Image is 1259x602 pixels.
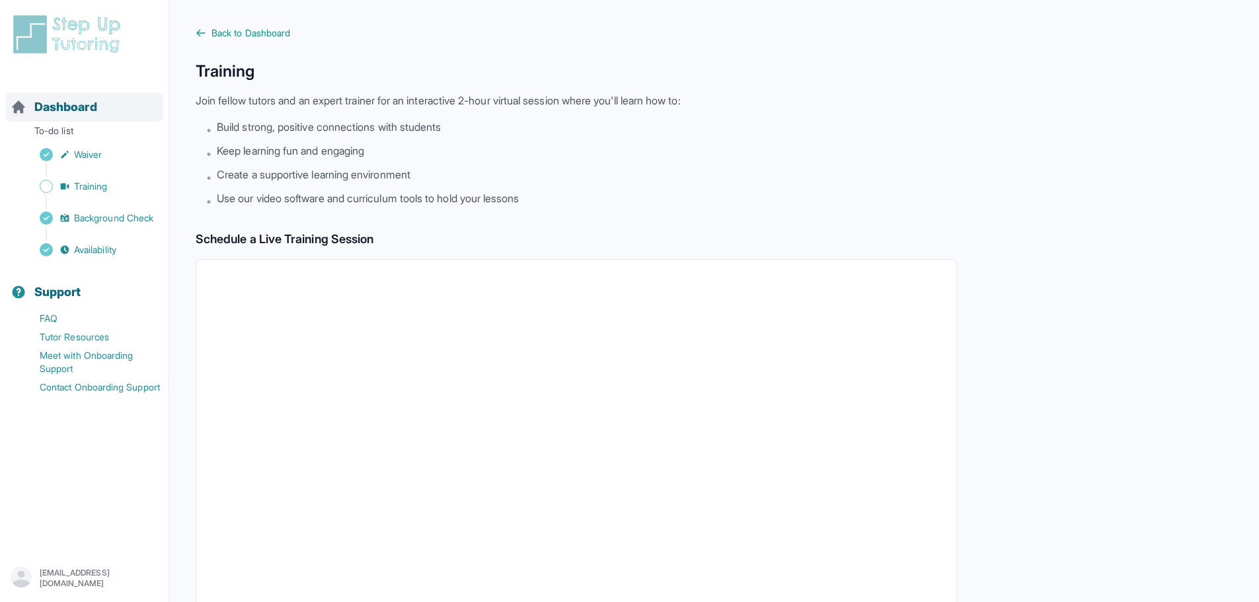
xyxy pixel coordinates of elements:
[5,77,163,122] button: Dashboard
[217,119,441,135] span: Build strong, positive connections with students
[11,209,169,227] a: Background Check
[217,143,364,159] span: Keep learning fun and engaging
[34,98,97,116] span: Dashboard
[11,346,169,378] a: Meet with Onboarding Support
[206,145,211,161] span: •
[74,180,108,193] span: Training
[196,93,957,108] p: Join fellow tutors and an expert trainer for an interactive 2-hour virtual session where you'll l...
[11,177,169,196] a: Training
[11,309,169,328] a: FAQ
[196,61,957,82] h1: Training
[74,148,102,161] span: Waiver
[217,167,410,182] span: Create a supportive learning environment
[206,122,211,137] span: •
[11,98,97,116] a: Dashboard
[217,190,519,206] span: Use our video software and curriculum tools to hold your lessons
[11,241,169,259] a: Availability
[74,211,153,225] span: Background Check
[34,283,81,301] span: Support
[5,262,163,307] button: Support
[196,230,957,248] h2: Schedule a Live Training Session
[11,13,128,56] img: logo
[206,193,211,209] span: •
[196,26,957,40] a: Back to Dashboard
[74,243,116,256] span: Availability
[5,124,163,143] p: To-do list
[11,328,169,346] a: Tutor Resources
[206,169,211,185] span: •
[11,566,158,590] button: [EMAIL_ADDRESS][DOMAIN_NAME]
[11,378,169,396] a: Contact Onboarding Support
[40,568,158,589] p: [EMAIL_ADDRESS][DOMAIN_NAME]
[11,145,169,164] a: Waiver
[211,26,290,40] span: Back to Dashboard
